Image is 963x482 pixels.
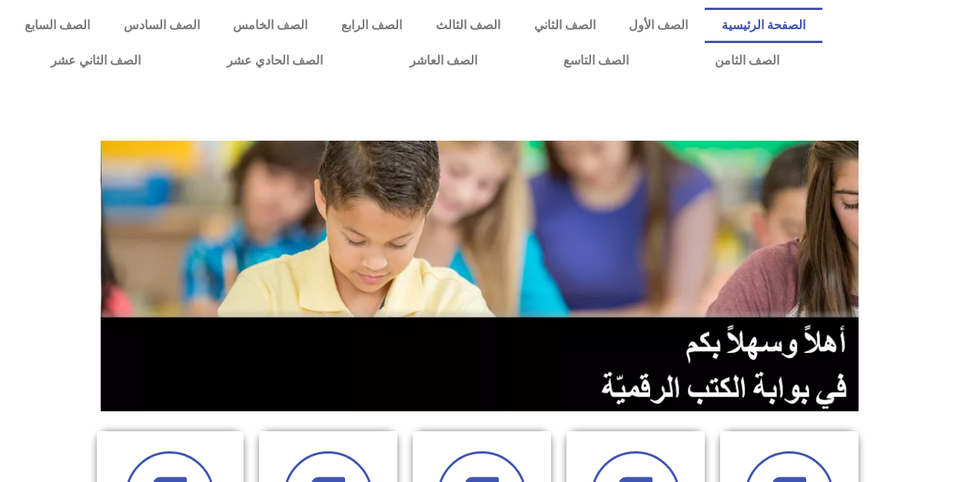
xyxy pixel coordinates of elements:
[324,8,419,43] a: الصف الرابع
[613,8,706,43] a: الصف الأول
[217,8,325,43] a: الصف الخامس
[107,8,217,43] a: الصف السادس
[517,8,613,43] a: الصف الثاني
[672,43,822,78] a: الصف الثامن
[8,8,107,43] a: الصف السابع
[8,43,184,78] a: الصف الثاني عشر
[520,43,672,78] a: الصف التاسع
[419,8,517,43] a: الصف الثالث
[705,8,822,43] a: الصفحة الرئيسية
[184,43,366,78] a: الصف الحادي عشر
[366,43,520,78] a: الصف العاشر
